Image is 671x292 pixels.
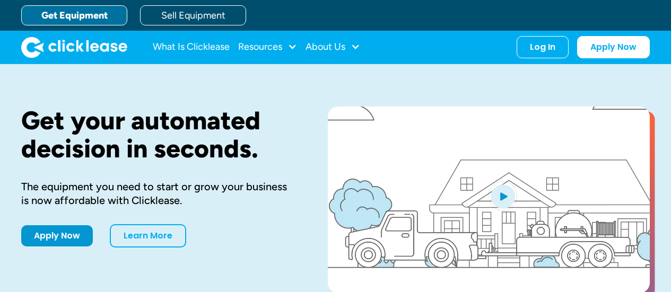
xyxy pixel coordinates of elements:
[489,181,517,211] img: Blue play button logo on a light blue circular background
[21,37,127,58] img: Clicklease logo
[21,37,127,58] a: home
[153,37,230,58] a: What Is Clicklease
[238,37,297,58] div: Resources
[577,36,650,58] a: Apply Now
[21,107,294,163] h1: Get your automated decision in seconds.
[530,42,555,52] div: Log In
[21,5,127,25] a: Get Equipment
[21,225,93,246] a: Apply Now
[21,180,294,207] div: The equipment you need to start or grow your business is now affordable with Clicklease.
[140,5,246,25] a: Sell Equipment
[110,224,186,247] a: Learn More
[306,37,360,58] div: About Us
